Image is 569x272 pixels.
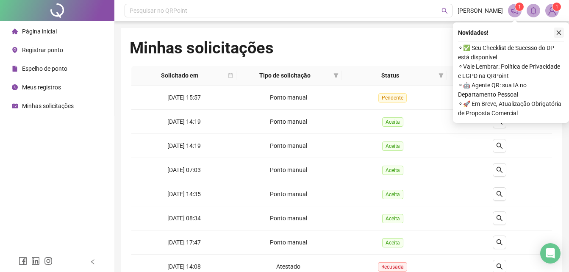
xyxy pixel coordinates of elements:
span: Atestado [276,263,300,270]
span: calendar [228,73,233,78]
span: Meus registros [22,84,61,91]
span: [DATE] 14:08 [167,263,201,270]
span: search [496,239,503,246]
span: 1 [518,4,521,10]
span: search [441,8,448,14]
span: environment [12,47,18,53]
span: Status [345,71,435,80]
span: [DATE] 14:35 [167,191,201,197]
span: Ponto manual [270,118,307,125]
span: file [12,66,18,72]
span: [PERSON_NAME] [458,6,503,15]
span: home [12,28,18,34]
sup: Atualize o seu contato no menu Meus Dados [552,3,561,11]
span: Ponto manual [270,239,307,246]
span: [DATE] 08:34 [167,215,201,222]
span: close [556,30,562,36]
h1: Minhas solicitações [130,38,274,58]
span: Minhas solicitações [22,103,74,109]
span: facebook [19,257,27,265]
span: Registrar ponto [22,47,63,53]
span: Aceita [382,214,403,223]
div: Open Intercom Messenger [540,243,561,264]
span: instagram [44,257,53,265]
span: Recusada [378,262,407,272]
span: schedule [12,103,18,109]
img: 90190 [546,4,558,17]
span: Tipo de solicitação [240,71,330,80]
span: Página inicial [22,28,57,35]
span: Ponto manual [270,167,307,173]
span: [DATE] 17:47 [167,239,201,246]
span: search [496,215,503,222]
span: left [90,259,96,265]
span: linkedin [31,257,40,265]
span: [DATE] 07:03 [167,167,201,173]
span: clock-circle [12,84,18,90]
span: filter [333,73,339,78]
span: ⚬ Vale Lembrar: Política de Privacidade e LGPD na QRPoint [458,62,564,80]
span: ⚬ 🤖 Agente QR: sua IA no Departamento Pessoal [458,80,564,99]
th: Detalhes [447,66,552,86]
span: Aceita [382,238,403,247]
sup: 1 [515,3,524,11]
span: Espelho de ponto [22,65,67,72]
span: Aceita [382,166,403,175]
span: ⚬ 🚀 Em Breve, Atualização Obrigatória de Proposta Comercial [458,99,564,118]
span: search [496,142,503,149]
span: Ponto manual [270,215,307,222]
span: Ponto manual [270,191,307,197]
span: Aceita [382,142,403,151]
span: calendar [226,69,235,82]
span: Ponto manual [270,94,307,101]
span: 1 [555,4,558,10]
span: search [496,263,503,270]
span: bell [530,7,537,14]
span: notification [511,7,519,14]
span: filter [332,69,340,82]
span: ⚬ ✅ Seu Checklist de Sucesso do DP está disponível [458,43,564,62]
span: search [496,191,503,197]
span: [DATE] 15:57 [167,94,201,101]
span: Ponto manual [270,142,307,149]
span: search [496,167,503,173]
span: Novidades ! [458,28,489,37]
span: filter [437,69,445,82]
span: filter [439,73,444,78]
span: Aceita [382,190,403,199]
span: [DATE] 14:19 [167,118,201,125]
span: Pendente [378,93,407,103]
span: [DATE] 14:19 [167,142,201,149]
span: Solicitado em [135,71,225,80]
span: Aceita [382,117,403,127]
